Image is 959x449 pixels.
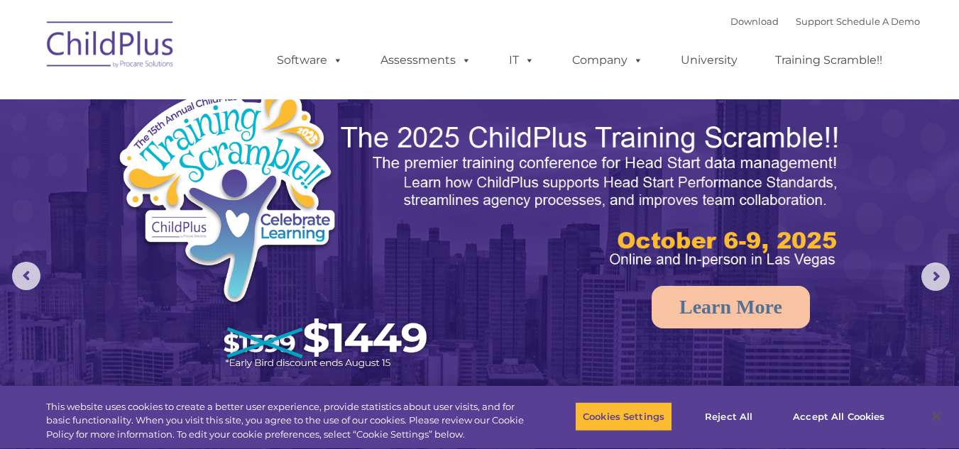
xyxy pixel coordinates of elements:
[46,400,527,442] div: This website uses cookies to create a better user experience, provide statistics about user visit...
[495,46,549,74] a: IT
[796,16,833,27] a: Support
[921,401,952,432] button: Close
[785,401,892,431] button: Accept All Cookies
[197,94,241,104] span: Last name
[730,16,779,27] a: Download
[684,401,773,431] button: Reject All
[730,16,920,27] font: |
[667,46,752,74] a: University
[761,46,897,74] a: Training Scramble!!
[575,401,672,431] button: Cookies Settings
[652,286,810,328] a: Learn More
[40,11,182,82] img: ChildPlus by Procare Solutions
[366,46,486,74] a: Assessments
[263,46,357,74] a: Software
[836,16,920,27] a: Schedule A Demo
[558,46,657,74] a: Company
[197,152,258,162] span: Phone number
